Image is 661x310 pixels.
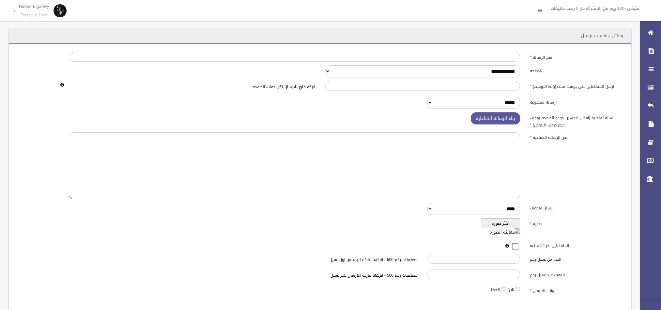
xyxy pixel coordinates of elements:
header: رسائل جماعيه / ارسال [573,29,631,42]
label: الان [507,286,515,294]
button: بناء الرساله التفاعليه [471,112,520,124]
label: الصفحه [525,65,627,74]
label: رساله تفاعليه (افضل لتحسين جوده الصفحه وتجنب حظر ضعف التفاعل) [525,112,627,129]
label: وقت الارسال [525,286,627,295]
label: صوره [525,219,627,228]
button: اختر صوره [481,219,520,228]
label: نص الرساله الجماعيه [525,132,627,141]
img: معاينه الصوره [489,228,520,236]
label: ارساله لمجموعه [525,97,627,106]
label: ارسال ملحقات [525,203,627,212]
label: التوقف عند عميل رقم [525,269,627,279]
label: لاحقا [491,286,500,294]
label: اسم الرساله [525,52,627,61]
label: المتفاعلين اخر 24 ساعه [525,240,627,250]
p: Hatem ElgabRy [19,4,49,9]
h6: مضاعفات رقم 500 - اتركها فارغه للبدء من اول عميل [171,258,418,262]
h6: اتركه فارغ للارسال لكل عملاء الصفحه [69,85,315,89]
small: Facebook User [19,13,49,18]
label: ارسل للمتفاعلين على بوست محدد(رابط البوست) [525,81,627,90]
label: البدء من عميل رقم [525,254,627,263]
h6: مضاعفات رقم 500 - اتركها فارغه للارسال لاخر عميل [171,273,418,278]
